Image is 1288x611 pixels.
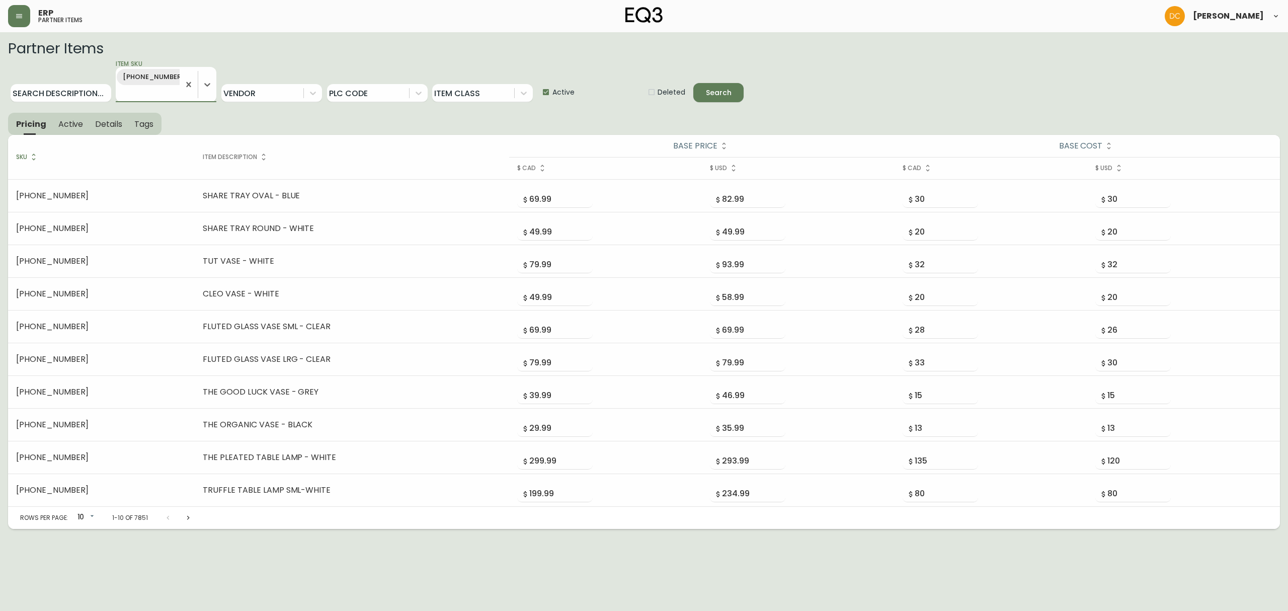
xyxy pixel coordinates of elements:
[58,119,84,129] span: Active
[134,119,153,129] span: Tags
[706,87,732,99] div: Search
[195,277,509,310] td: CLEO VASE - WHITE
[8,40,1280,56] h2: Partner Items
[8,212,195,245] td: [PHONE_NUMBER]
[112,513,148,522] p: 1-10 of 7851
[195,375,509,408] td: THE GOOD LUCK VASE - GREY
[1095,164,1125,173] span: $ USD
[95,119,122,129] span: Details
[195,179,509,212] td: SHARE TRAY OVAL - BLUE
[195,474,509,506] td: TRUFFLE TABLE LAMP SML-WHITE
[16,119,46,129] span: Pricing
[195,441,509,474] td: THE PLEATED TABLE LAMP - WHITE
[1059,139,1115,152] span: Base Cost
[195,408,509,441] td: THE ORGANIC VASE - BLACK
[1193,12,1264,20] span: [PERSON_NAME]
[1059,139,1102,152] h6: Base Cost
[903,164,934,173] span: $ CAD
[178,508,198,528] button: Next page
[552,87,575,98] span: Active
[8,310,195,343] td: [PHONE_NUMBER]
[658,87,685,98] span: Deleted
[203,152,270,162] span: Item Description
[1165,6,1185,26] img: 7eb451d6983258353faa3212700b340b
[673,139,730,152] span: Base Price
[8,277,195,310] td: [PHONE_NUMBER]
[38,9,53,17] span: ERP
[8,179,195,212] td: [PHONE_NUMBER]
[38,17,83,23] h5: partner items
[8,245,195,277] td: [PHONE_NUMBER]
[16,152,40,162] span: SKU
[673,139,717,152] h6: Base Price
[625,7,663,23] img: logo
[195,310,509,343] td: FLUTED GLASS VASE SML - CLEAR
[8,474,195,506] td: [PHONE_NUMBER]
[710,164,740,173] span: $ USD
[195,212,509,245] td: SHARE TRAY ROUND - WHITE
[72,509,96,526] div: 10
[195,343,509,375] td: FLUTED GLASS VASE LRG - CLEAR
[195,245,509,277] td: TUT VASE - WHITE
[8,343,195,375] td: [PHONE_NUMBER]
[8,408,195,441] td: [PHONE_NUMBER]
[693,83,744,102] button: Search
[20,513,68,522] p: Rows per page:
[8,441,195,474] td: [PHONE_NUMBER]
[8,375,195,408] td: [PHONE_NUMBER]
[117,69,200,85] div: [PHONE_NUMBER]
[517,164,549,173] span: $ CAD
[117,71,190,83] span: [PHONE_NUMBER]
